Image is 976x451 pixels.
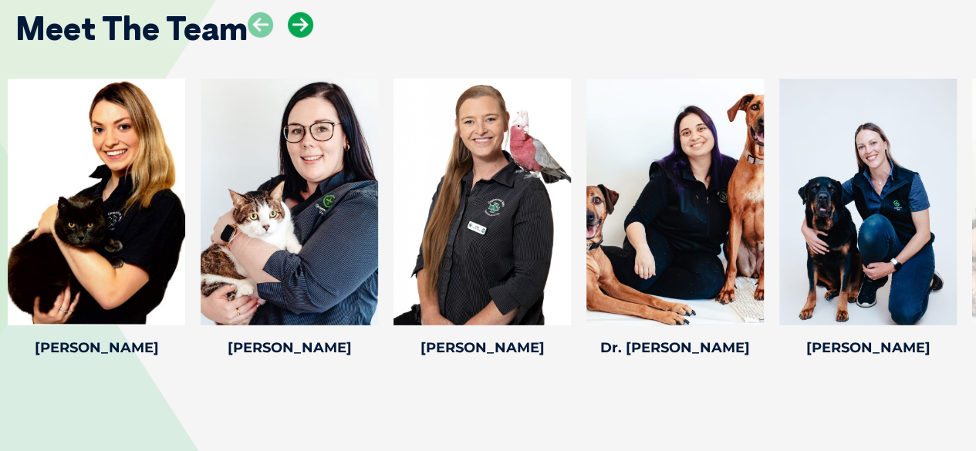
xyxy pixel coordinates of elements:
[779,341,957,355] h4: [PERSON_NAME]
[15,12,248,45] h2: Meet The Team
[393,341,571,355] h4: [PERSON_NAME]
[586,341,764,355] h4: Dr. [PERSON_NAME]
[8,341,185,355] h4: [PERSON_NAME]
[201,341,378,355] h4: [PERSON_NAME]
